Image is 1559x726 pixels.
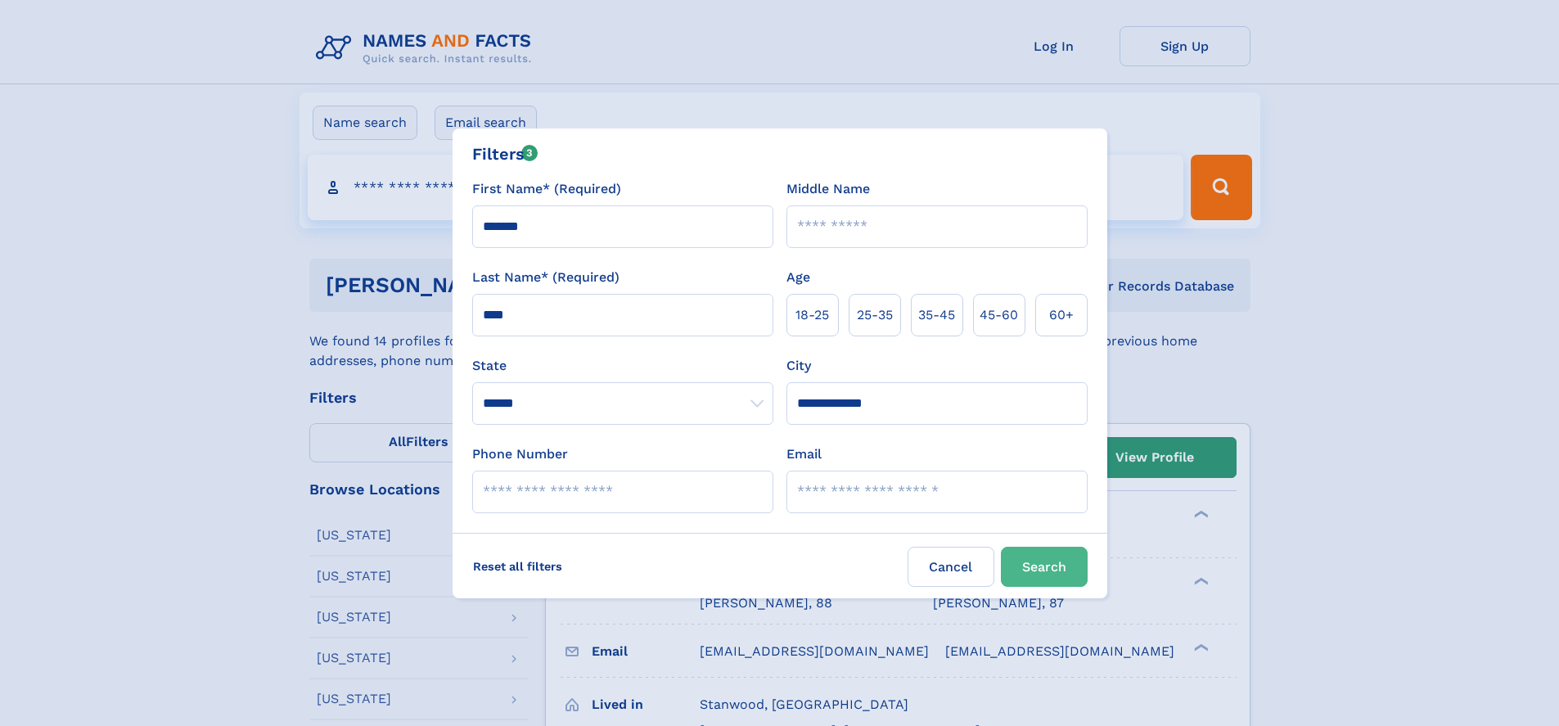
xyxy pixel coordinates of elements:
[795,305,829,325] span: 18‑25
[1049,305,1074,325] span: 60+
[786,179,870,199] label: Middle Name
[857,305,893,325] span: 25‑35
[908,547,994,587] label: Cancel
[786,268,810,287] label: Age
[472,356,773,376] label: State
[918,305,955,325] span: 35‑45
[786,444,822,464] label: Email
[1001,547,1088,587] button: Search
[786,356,811,376] label: City
[472,142,538,166] div: Filters
[472,444,568,464] label: Phone Number
[472,179,621,199] label: First Name* (Required)
[980,305,1018,325] span: 45‑60
[472,268,620,287] label: Last Name* (Required)
[462,547,573,586] label: Reset all filters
